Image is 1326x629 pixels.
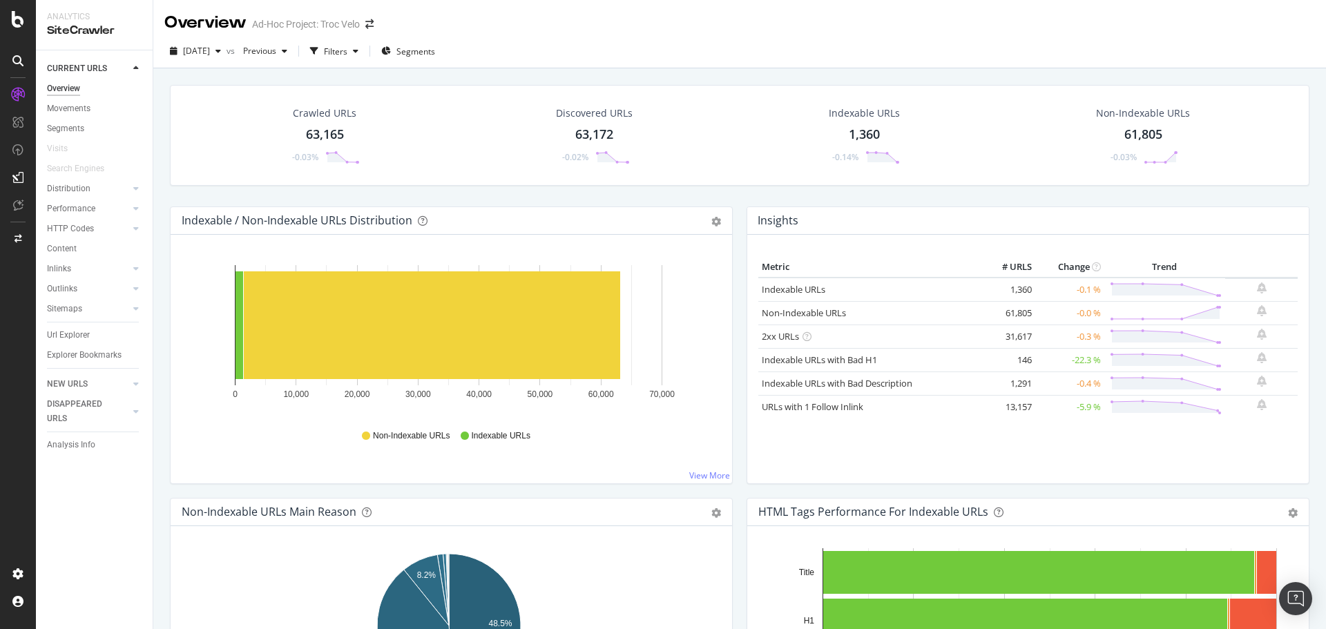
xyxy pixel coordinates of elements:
[164,40,227,62] button: [DATE]
[47,328,143,342] a: Url Explorer
[47,122,143,136] a: Segments
[1104,257,1225,278] th: Trend
[47,101,90,116] div: Movements
[1257,305,1267,316] div: bell-plus
[405,389,431,399] text: 30,000
[345,389,370,399] text: 20,000
[47,81,143,96] a: Overview
[762,283,825,296] a: Indexable URLs
[758,211,798,230] h4: Insights
[980,278,1035,302] td: 1,360
[47,242,143,256] a: Content
[47,328,90,342] div: Url Explorer
[47,242,77,256] div: Content
[47,11,142,23] div: Analytics
[47,438,143,452] a: Analysis Info
[47,101,143,116] a: Movements
[396,46,435,57] span: Segments
[799,568,815,577] text: Title
[829,106,900,120] div: Indexable URLs
[804,616,815,626] text: H1
[849,126,880,144] div: 1,360
[980,348,1035,371] td: 146
[528,389,553,399] text: 50,000
[47,348,122,362] div: Explorer Bookmarks
[562,151,588,163] div: -0.02%
[1257,329,1267,340] div: bell-plus
[417,570,436,580] text: 8.2%
[47,438,95,452] div: Analysis Info
[47,348,143,362] a: Explorer Bookmarks
[1035,325,1104,348] td: -0.3 %
[47,222,94,236] div: HTTP Codes
[1035,301,1104,325] td: -0.0 %
[1124,126,1162,144] div: 61,805
[980,325,1035,348] td: 31,617
[47,282,129,296] a: Outlinks
[47,182,90,196] div: Distribution
[233,389,238,399] text: 0
[472,430,530,442] span: Indexable URLs
[488,619,512,628] text: 48.5%
[1035,371,1104,395] td: -0.4 %
[980,395,1035,418] td: 13,157
[711,217,721,226] div: gear
[47,182,129,196] a: Distribution
[306,126,344,144] div: 63,165
[1257,352,1267,363] div: bell-plus
[980,371,1035,395] td: 1,291
[1035,278,1104,302] td: -0.1 %
[980,301,1035,325] td: 61,805
[182,257,716,417] svg: A chart.
[47,397,129,426] a: DISAPPEARED URLS
[305,40,364,62] button: Filters
[47,142,81,156] a: Visits
[832,151,858,163] div: -0.14%
[47,377,88,391] div: NEW URLS
[588,389,614,399] text: 60,000
[466,389,492,399] text: 40,000
[711,508,721,518] div: gear
[182,213,412,227] div: Indexable / Non-Indexable URLs Distribution
[762,330,799,342] a: 2xx URLs
[1257,399,1267,410] div: bell-plus
[1035,348,1104,371] td: -22.3 %
[689,470,730,481] a: View More
[283,389,309,399] text: 10,000
[238,40,293,62] button: Previous
[376,40,441,62] button: Segments
[980,257,1035,278] th: # URLS
[758,505,988,519] div: HTML Tags Performance for Indexable URLs
[1111,151,1137,163] div: -0.03%
[762,400,863,413] a: URLs with 1 Follow Inlink
[47,202,129,216] a: Performance
[47,162,104,176] div: Search Engines
[47,222,129,236] a: HTTP Codes
[47,262,71,276] div: Inlinks
[373,430,450,442] span: Non-Indexable URLs
[556,106,633,120] div: Discovered URLs
[1257,376,1267,387] div: bell-plus
[649,389,675,399] text: 70,000
[324,46,347,57] div: Filters
[365,19,374,29] div: arrow-right-arrow-left
[1096,106,1190,120] div: Non-Indexable URLs
[47,61,129,76] a: CURRENT URLS
[47,262,129,276] a: Inlinks
[47,302,129,316] a: Sitemaps
[238,45,276,57] span: Previous
[47,162,118,176] a: Search Engines
[227,45,238,57] span: vs
[1035,257,1104,278] th: Change
[47,397,117,426] div: DISAPPEARED URLS
[1035,395,1104,418] td: -5.9 %
[1257,282,1267,293] div: bell-plus
[758,257,980,278] th: Metric
[47,302,82,316] div: Sitemaps
[252,17,360,31] div: Ad-Hoc Project: Troc Velo
[1279,582,1312,615] div: Open Intercom Messenger
[47,23,142,39] div: SiteCrawler
[47,142,68,156] div: Visits
[47,377,129,391] a: NEW URLS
